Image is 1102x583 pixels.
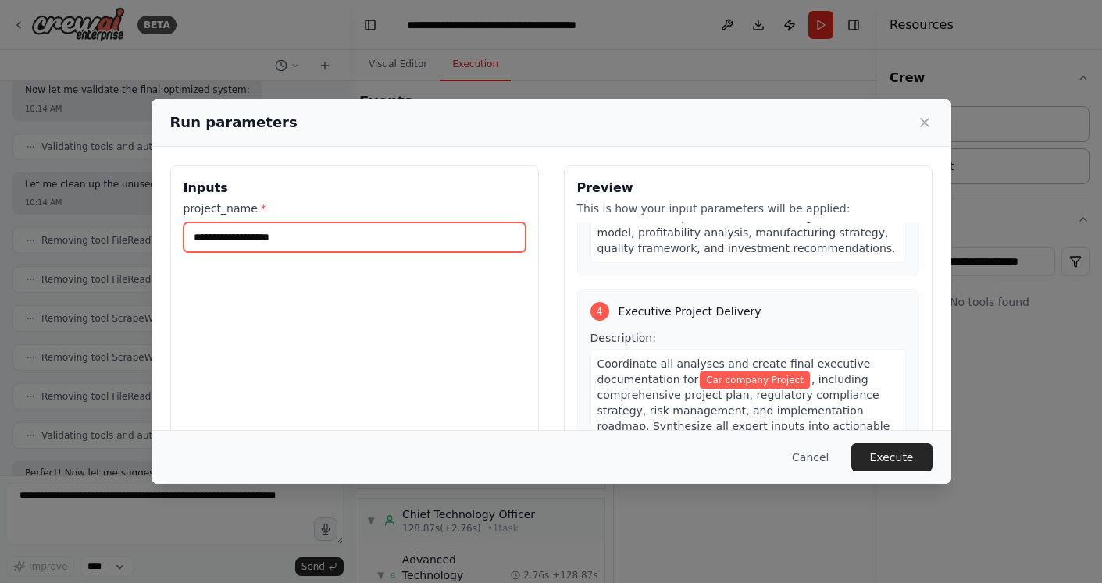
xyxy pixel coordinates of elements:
div: 4 [590,302,609,321]
button: Cancel [779,443,841,471]
h3: Inputs [184,179,526,197]
span: Description: [590,332,656,344]
p: This is how your input parameters will be applied: [577,201,919,216]
h3: Preview [577,179,919,197]
span: Coordinate all analyses and create final executive documentation for [597,357,871,386]
span: , including comprehensive project plan, regulatory compliance strategy, risk management, and impl... [597,373,890,448]
h2: Run parameters [170,112,298,133]
span: Executive Project Delivery [619,304,761,319]
button: Execute [851,443,933,471]
label: project_name [184,201,526,216]
span: Variable: project_name [700,371,810,389]
span: Financial and Operations Plan including detailed cost model, profitability analysis, manufacturin... [597,211,896,254]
